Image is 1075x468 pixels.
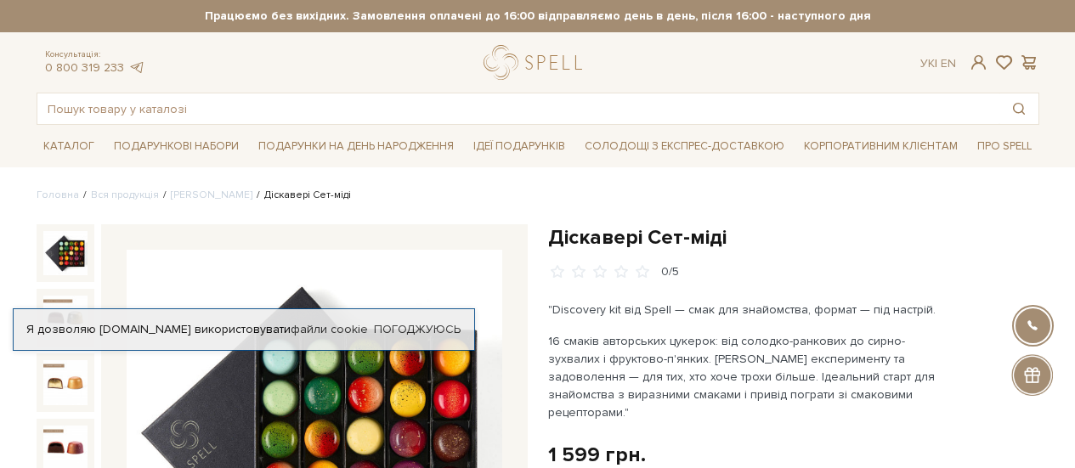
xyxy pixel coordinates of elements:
[999,93,1038,124] button: Пошук товару у каталозі
[467,133,572,160] a: Ідеї подарунків
[252,133,461,160] a: Подарунки на День народження
[43,231,88,275] img: Діскавері Сет-міді
[548,442,646,468] div: 1 599 грн.
[45,49,145,60] span: Консультація:
[43,360,88,404] img: Діскавері Сет-міді
[291,322,368,336] a: файли cookie
[37,8,1039,24] strong: Працюємо без вихідних. Замовлення оплачені до 16:00 відправляємо день в день, після 16:00 - насту...
[935,56,937,70] span: |
[45,60,124,75] a: 0 800 319 233
[252,188,351,203] li: Діскавері Сет-міді
[920,56,956,71] div: Ук
[661,264,679,280] div: 0/5
[578,132,791,161] a: Солодощі з експрес-доставкою
[171,189,252,201] a: [PERSON_NAME]
[484,45,590,80] a: logo
[37,133,101,160] a: Каталог
[941,56,956,70] a: En
[43,296,88,340] img: Діскавері Сет-міді
[37,189,79,201] a: Головна
[548,301,947,319] p: "Discovery kit від Spell — смак для знайомства, формат — під настрій.
[91,189,159,201] a: Вся продукція
[548,332,947,421] p: 16 смаків авторських цукерок: від солодко-ранкових до сирно-зухвалих і фруктово-п'янких. [PERSON_...
[14,322,474,337] div: Я дозволяю [DOMAIN_NAME] використовувати
[797,133,965,160] a: Корпоративним клієнтам
[970,133,1038,160] a: Про Spell
[37,93,999,124] input: Пошук товару у каталозі
[128,60,145,75] a: telegram
[548,224,1039,251] h1: Діскавері Сет-міді
[107,133,246,160] a: Подарункові набори
[374,322,461,337] a: Погоджуюсь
